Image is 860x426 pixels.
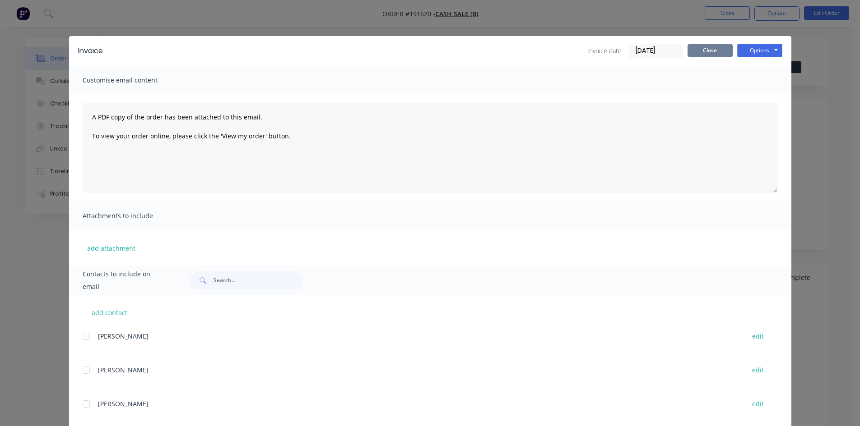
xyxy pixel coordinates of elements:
span: Invoice date [587,46,622,55]
span: [PERSON_NAME] [98,332,149,340]
button: add attachment [83,241,140,255]
span: [PERSON_NAME] [98,366,149,374]
button: edit [747,398,769,410]
button: Options [737,44,782,57]
input: Search... [214,271,303,289]
div: Invoice [78,46,103,56]
textarea: A PDF copy of the order has been attached to this email. To view your order online, please click ... [83,103,778,193]
span: Contacts to include on email [83,268,168,293]
span: [PERSON_NAME] [98,399,149,408]
span: Attachments to include [83,210,182,222]
button: edit [747,330,769,342]
button: Close [688,44,733,57]
button: add contact [83,306,137,319]
span: Customise email content [83,74,182,87]
button: edit [747,364,769,376]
